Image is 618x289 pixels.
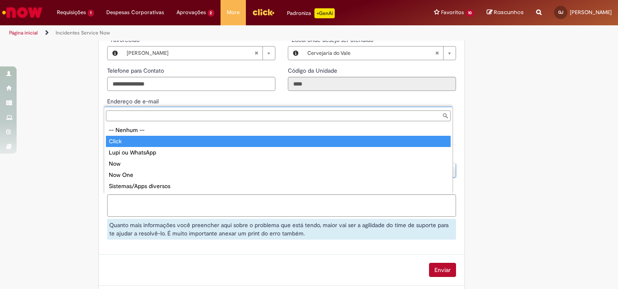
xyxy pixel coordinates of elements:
[106,136,451,147] div: Click
[106,147,451,158] div: Lupi ou WhatsApp
[106,169,451,181] div: Now One
[106,181,451,192] div: Sistemas/Apps diversos
[106,158,451,169] div: Now
[104,123,452,193] ul: Onde você está tendo problemas?
[106,125,451,136] div: -- Nenhum --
